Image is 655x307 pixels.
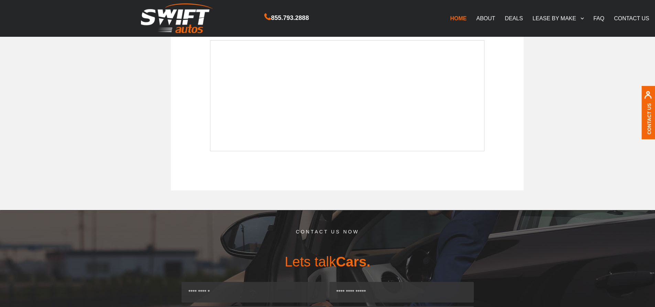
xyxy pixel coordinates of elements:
a: ABOUT [471,11,500,25]
a: DEALS [500,11,527,25]
a: 855.793.2888 [264,15,309,21]
img: contact us, iconuser [644,91,652,103]
span: Cars. [336,254,370,269]
h5: CONTACT US NOW [7,229,648,241]
a: HOME [445,11,471,25]
h3: Lets talk [7,241,648,282]
a: Contact Us [646,103,652,134]
span: 855.793.2888 [271,13,309,23]
a: CONTACT US [609,11,654,25]
img: Swift Autos [141,3,213,33]
a: FAQ [589,11,609,25]
a: LEASE BY MAKE [528,11,589,25]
